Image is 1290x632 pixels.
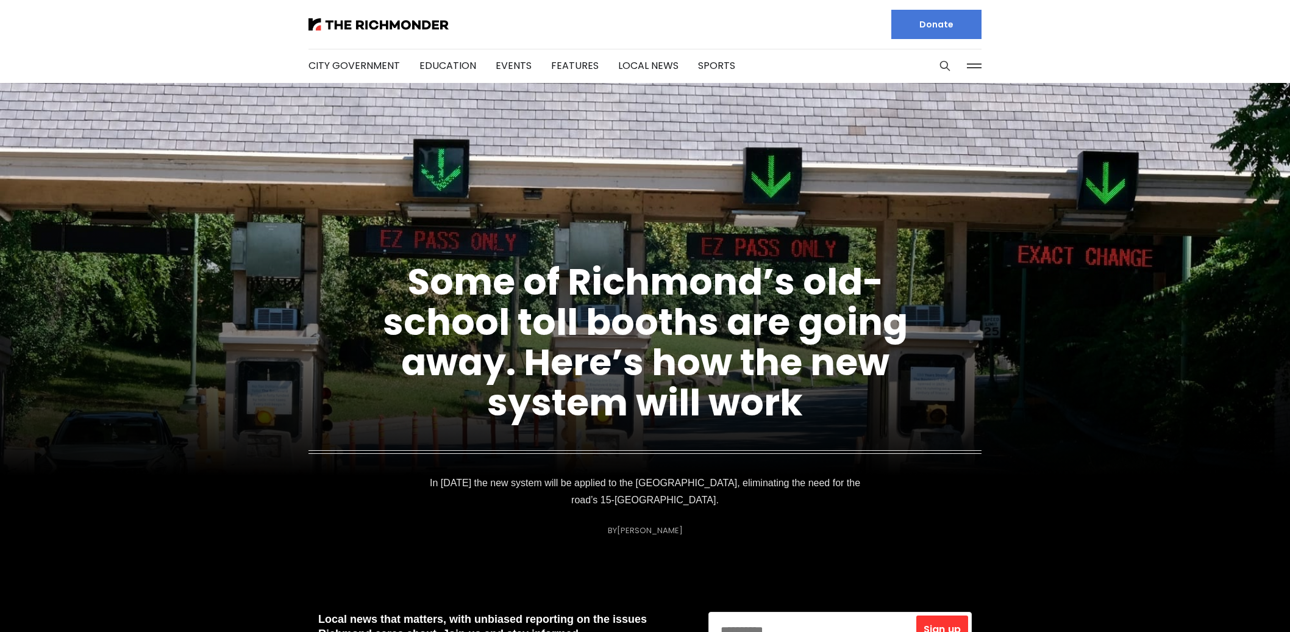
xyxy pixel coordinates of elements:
a: City Government [308,59,400,73]
div: By [608,526,683,535]
a: Local News [618,59,679,73]
button: Search this site [936,57,954,75]
p: In [DATE] the new system will be applied to the [GEOGRAPHIC_DATA], eliminating the need for the r... [428,475,862,509]
a: [PERSON_NAME] [617,525,683,536]
a: Donate [891,10,982,39]
img: The Richmonder [308,18,449,31]
a: Sports [698,59,735,73]
a: Events [496,59,532,73]
a: Features [551,59,599,73]
iframe: portal-trigger [985,572,1290,632]
a: Education [419,59,476,73]
a: Some of Richmond’s old-school toll booths are going away. Here’s how the new system will work [383,256,908,428]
